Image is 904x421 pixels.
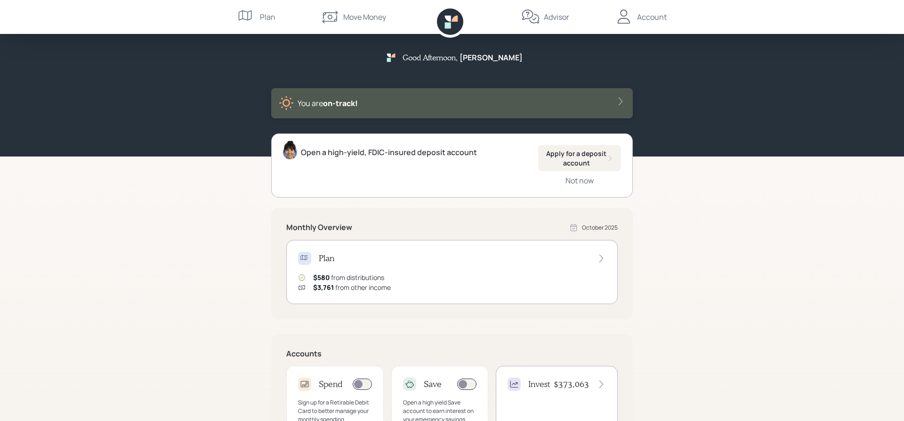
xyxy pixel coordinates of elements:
[286,223,352,232] h5: Monthly Overview
[283,140,297,159] img: treva-nostdahl-headshot.png
[528,379,550,389] h4: Invest
[554,379,589,389] h4: $373,063
[260,11,275,23] div: Plan
[323,98,358,108] span: on‑track!
[279,96,294,111] img: sunny-XHVQM73Q.digested.png
[424,379,442,389] h4: Save
[313,272,384,282] div: from distributions
[313,283,334,292] span: $3,761
[319,253,334,264] h4: Plan
[298,98,358,109] div: You are
[301,147,477,158] div: Open a high-yield, FDIC-insured deposit account
[565,175,594,186] div: Not now
[343,11,386,23] div: Move Money
[319,379,343,389] h4: Spend
[582,223,618,232] div: October 2025
[546,149,613,167] div: Apply for a deposit account
[460,53,523,62] h5: [PERSON_NAME]
[544,11,569,23] div: Advisor
[637,11,667,23] div: Account
[538,145,621,171] button: Apply for a deposit account
[286,349,618,358] h5: Accounts
[403,53,458,62] h5: Good Afternoon ,
[313,282,391,292] div: from other income
[313,273,330,282] span: $580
